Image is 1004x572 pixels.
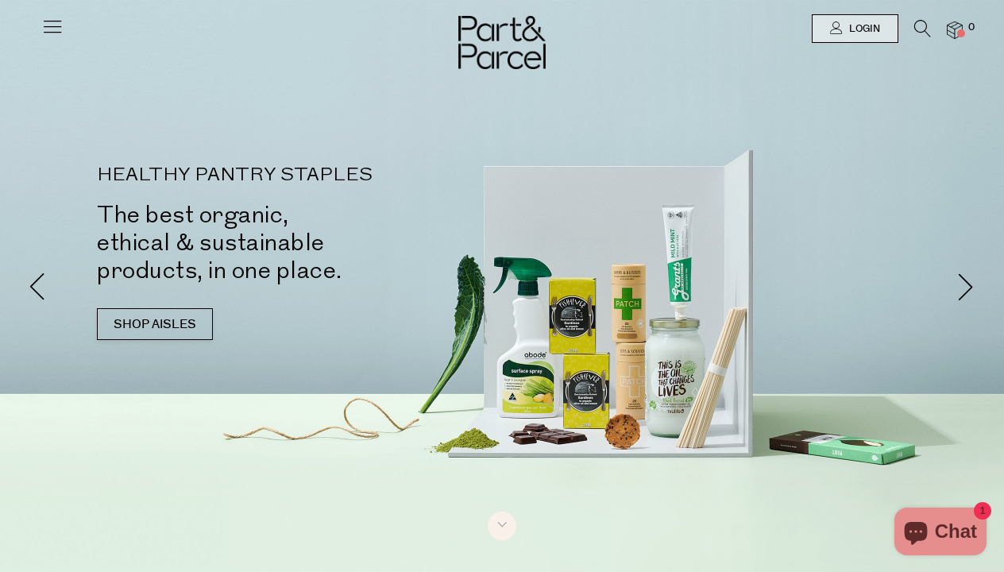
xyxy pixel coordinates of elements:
img: Part&Parcel [458,16,546,69]
a: 0 [947,21,963,38]
h2: The best organic, ethical & sustainable products, in one place. [97,201,526,284]
inbox-online-store-chat: Shopify online store chat [890,508,991,559]
a: SHOP AISLES [97,308,213,340]
span: Login [845,22,880,36]
p: HEALTHY PANTRY STAPLES [97,166,526,185]
a: Login [812,14,898,43]
span: 0 [964,21,979,35]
